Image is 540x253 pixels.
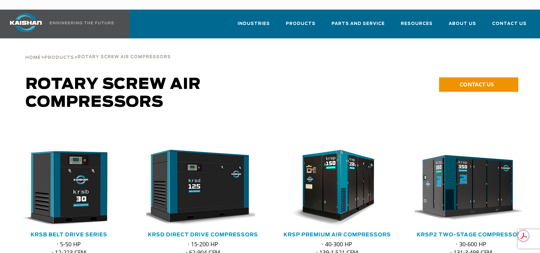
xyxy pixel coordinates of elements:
a: Home [25,54,41,60]
div: > > [25,38,171,63]
img: krsp350 [410,150,523,226]
a: Kaishan USA [2,10,115,38]
img: krsb30 [7,150,121,226]
span: Products [286,20,316,28]
a: Parts and Service [331,15,385,37]
span: CONTACT US [460,81,494,88]
span: Rotary Screw Air Compressors [26,77,201,110]
a: Contact Us [492,15,527,37]
img: Engineering the future [50,21,114,24]
img: kaishan logo [2,13,50,32]
span: About Us [449,20,476,28]
a: Products [44,54,74,60]
a: CONTACT US [439,77,518,92]
div: krsd125 [146,150,260,226]
a: Industries [238,15,270,37]
span: Industries [238,20,270,28]
div: krsp150 [280,150,394,226]
span: Contact Us [492,20,527,28]
a: About Us [449,15,476,37]
a: Products [286,15,316,37]
a: KRSB Belt Drive Series [31,232,107,237]
span: Products [44,56,74,60]
span: Resources [401,20,433,28]
a: KRSD Direct Drive Compressors [148,232,258,237]
img: krsd125 [141,150,255,226]
a: Resources [401,15,433,37]
a: KRSP Premium Air Compressors [284,232,391,237]
img: krsp150 [276,150,389,226]
div: krsb30 [12,150,126,226]
span: Rotary Screw Air Compressors [78,55,171,59]
a: KRSP2 Two-Stage Compressors [417,232,526,237]
span: Parts and Service [331,20,385,28]
div: krsp350 [415,150,528,226]
span: Home [25,56,41,60]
